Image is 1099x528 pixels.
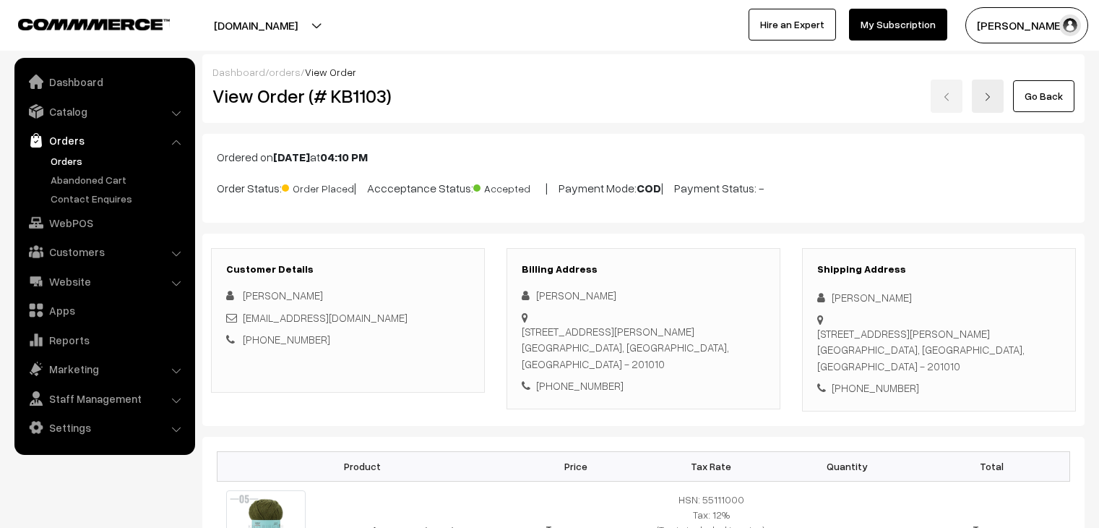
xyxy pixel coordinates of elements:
[18,14,145,32] a: COMMMERCE
[522,378,765,394] div: [PHONE_NUMBER]
[243,289,323,302] span: [PERSON_NAME]
[508,451,644,481] th: Price
[212,85,486,107] h2: View Order (# KB1103)
[18,19,170,30] img: COMMMERCE
[1013,80,1074,112] a: Go Back
[243,333,330,346] a: [PHONE_NUMBER]
[983,93,992,101] img: right-arrow.png
[643,451,779,481] th: Tax Rate
[217,177,1070,197] p: Order Status: | Accceptance Status: | Payment Mode: | Payment Status: -
[817,380,1061,396] div: [PHONE_NUMBER]
[47,172,190,187] a: Abandoned Cart
[18,327,190,353] a: Reports
[320,150,368,164] b: 04:10 PM
[18,386,190,412] a: Staff Management
[305,66,356,78] span: View Order
[749,9,836,41] a: Hire an Expert
[779,451,915,481] th: Quantity
[217,451,508,481] th: Product
[915,451,1070,481] th: Total
[817,325,1061,375] div: [STREET_ADDRESS][PERSON_NAME] [GEOGRAPHIC_DATA], [GEOGRAPHIC_DATA], [GEOGRAPHIC_DATA] - 201010
[243,311,408,324] a: [EMAIL_ADDRESS][DOMAIN_NAME]
[163,7,348,43] button: [DOMAIN_NAME]
[18,210,190,236] a: WebPOS
[18,98,190,124] a: Catalog
[269,66,301,78] a: orders
[817,289,1061,306] div: [PERSON_NAME]
[18,356,190,382] a: Marketing
[965,7,1088,43] button: [PERSON_NAME]…
[18,297,190,323] a: Apps
[217,148,1070,166] p: Ordered on at
[522,287,765,304] div: [PERSON_NAME]
[522,323,765,372] div: [STREET_ADDRESS][PERSON_NAME] [GEOGRAPHIC_DATA], [GEOGRAPHIC_DATA], [GEOGRAPHIC_DATA] - 201010
[18,268,190,294] a: Website
[18,69,190,95] a: Dashboard
[212,66,265,78] a: Dashboard
[273,150,310,164] b: [DATE]
[282,177,354,196] span: Order Placed
[47,153,190,169] a: Orders
[1059,14,1081,36] img: user
[473,177,546,196] span: Accepted
[817,263,1061,276] h3: Shipping Address
[18,127,190,153] a: Orders
[849,9,947,41] a: My Subscription
[522,263,765,276] h3: Billing Address
[47,191,190,206] a: Contact Enquires
[18,414,190,440] a: Settings
[212,64,1074,80] div: / /
[18,239,190,265] a: Customers
[637,181,661,195] b: COD
[226,263,470,276] h3: Customer Details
